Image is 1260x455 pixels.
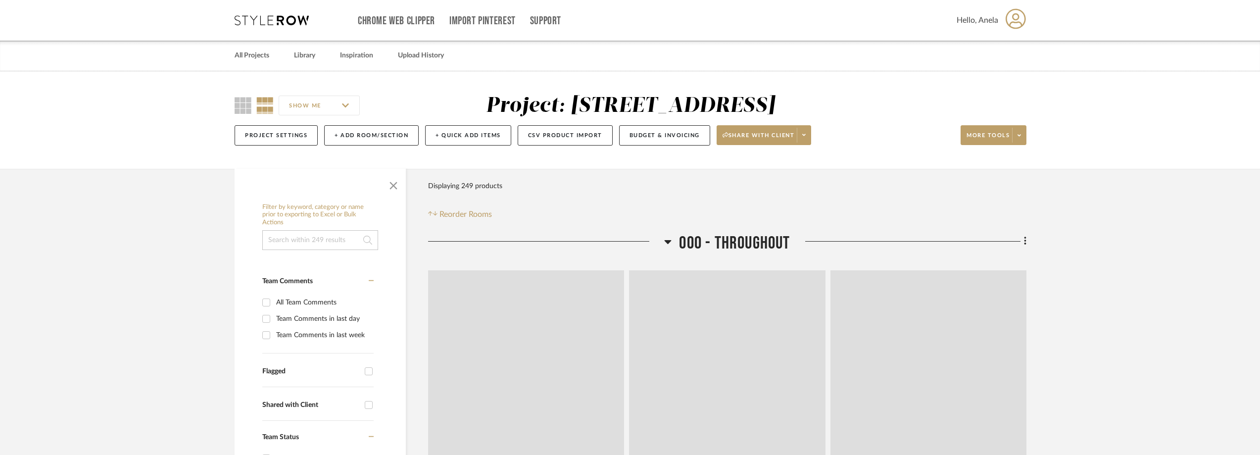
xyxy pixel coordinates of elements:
[262,367,360,376] div: Flagged
[262,230,378,250] input: Search within 249 results
[384,174,403,194] button: Close
[262,203,378,227] h6: Filter by keyword, category or name prior to exporting to Excel or Bulk Actions
[717,125,812,145] button: Share with client
[679,233,790,254] span: 000 - THROUGHOUT
[957,14,998,26] span: Hello, Anela
[530,17,561,25] a: Support
[428,176,502,196] div: Displaying 249 products
[235,49,269,62] a: All Projects
[262,401,360,409] div: Shared with Client
[276,311,371,327] div: Team Comments in last day
[967,132,1010,147] span: More tools
[439,208,492,220] span: Reorder Rooms
[449,17,516,25] a: Import Pinterest
[398,49,444,62] a: Upload History
[619,125,710,146] button: Budget & Invoicing
[276,295,371,310] div: All Team Comments
[235,125,318,146] button: Project Settings
[340,49,373,62] a: Inspiration
[518,125,613,146] button: CSV Product Import
[486,96,775,116] div: Project: [STREET_ADDRESS]
[294,49,315,62] a: Library
[262,278,313,285] span: Team Comments
[262,434,299,441] span: Team Status
[324,125,419,146] button: + Add Room/Section
[723,132,795,147] span: Share with client
[276,327,371,343] div: Team Comments in last week
[428,208,492,220] button: Reorder Rooms
[961,125,1026,145] button: More tools
[425,125,511,146] button: + Quick Add Items
[358,17,435,25] a: Chrome Web Clipper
